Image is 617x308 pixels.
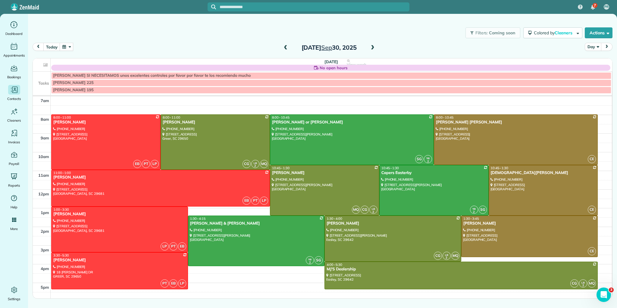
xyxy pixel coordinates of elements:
button: today [43,43,60,51]
svg: Focus search [211,5,216,9]
span: CG [570,279,578,288]
iframe: Intercom live chat [597,288,611,302]
span: [PERSON_NAME] SI NECESITAMOS unos excelentes controles por favor por favor te los recomiendo mucho [53,73,251,78]
span: 4pm [41,266,49,271]
span: 5pm [41,285,49,290]
div: [PERSON_NAME] [53,175,268,180]
span: Colored by [534,30,575,36]
div: [PERSON_NAME] [53,258,186,263]
span: CE [588,206,596,214]
span: 1:00 - 3:30 [53,207,69,212]
button: Day [585,43,601,51]
button: Actions [585,27,612,38]
span: No open hours [320,65,348,71]
span: MQ [352,206,360,214]
span: LP [178,279,186,288]
span: Dashboard [5,31,23,37]
span: 10:45 - 1:30 [381,166,399,170]
span: LB [581,281,585,284]
span: LP [161,242,169,250]
span: CE [588,247,596,255]
span: Contacts [7,96,21,102]
a: Payroll [2,150,26,167]
span: 1:30 - 4:15 [190,216,206,221]
small: 2 [370,209,377,215]
span: 11:00 - 1:00 [53,171,71,175]
span: 10:45 - 1:30 [491,166,508,170]
span: LB [254,161,257,165]
span: Invoices [8,139,20,145]
span: 7am [41,98,49,103]
span: MQ [260,160,268,168]
div: [PERSON_NAME] [463,221,596,226]
div: [DEMOGRAPHIC_DATA][PERSON_NAME] [490,170,596,176]
span: 8:00 - 10:45 [272,115,290,120]
div: Capers Easterby [381,170,487,176]
span: YB [426,157,430,160]
span: Cleaners [7,117,21,123]
small: 2 [306,260,314,266]
span: EB [133,160,141,168]
span: 12pm [38,191,49,196]
span: 1:30 - 3:45 [463,216,479,221]
small: 2 [252,163,259,169]
span: PR [604,5,609,9]
span: 4:00 - 5:30 [327,263,342,267]
span: 2pm [41,229,49,234]
span: Cleaners [555,30,574,36]
span: Payroll [9,161,20,167]
span: EB [178,242,186,250]
div: [PERSON_NAME] & [PERSON_NAME] [190,221,323,226]
span: SG [479,206,487,214]
span: CE [588,155,596,163]
span: 8:00 - 11:00 [53,115,71,120]
a: Appointments [2,42,26,58]
a: Help [2,193,26,210]
small: 2 [470,209,478,215]
span: View week [347,62,366,67]
a: Dashboard [2,20,26,37]
span: 3:30 - 5:30 [53,253,69,257]
div: [PERSON_NAME] [326,221,459,226]
a: Cleaners [2,107,26,123]
small: 2 [424,159,432,164]
span: Appointments [3,52,25,58]
span: PT [169,242,177,250]
span: Filters: [475,30,488,36]
span: Bookings [7,74,21,80]
span: 10:45 - 1:30 [272,166,290,170]
span: 3pm [41,247,49,252]
span: PT [161,279,169,288]
h2: [DATE] 30, 2025 [291,44,367,51]
span: CG [361,206,369,214]
span: 1pm [41,210,49,215]
span: SG [415,155,423,163]
span: Sep [321,44,332,51]
span: [PERSON_NAME] 195 [53,88,94,92]
span: Coming soon [489,30,515,36]
span: YB [308,258,312,261]
span: LB [445,253,448,257]
div: [PERSON_NAME] [162,120,268,125]
span: More [10,226,18,232]
span: 7 [594,3,596,8]
span: 10am [38,154,49,159]
button: Focus search [208,5,216,9]
div: [PERSON_NAME] [53,120,159,125]
button: next [601,43,612,51]
span: 9am [41,135,49,140]
span: CG [434,252,442,260]
div: [PERSON_NAME] [53,212,186,217]
span: 11am [38,173,49,178]
span: 1:30 - 4:00 [327,216,342,221]
span: MQ [588,279,596,288]
span: CG [243,160,251,168]
small: 2 [579,283,587,288]
span: SG [315,256,323,264]
span: PT [142,160,150,168]
span: LB [372,207,375,210]
span: MQ [451,252,459,260]
span: 8:00 - 10:45 [436,115,453,120]
div: MJ'S Dealership [326,267,596,272]
span: [DATE] [324,59,338,64]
